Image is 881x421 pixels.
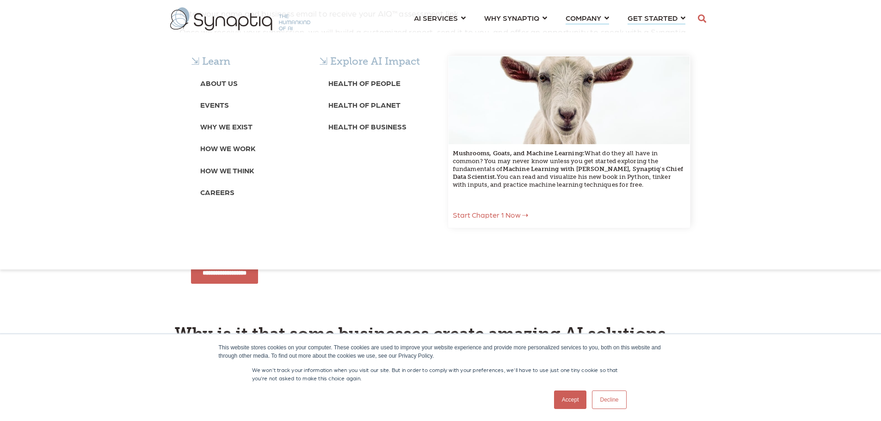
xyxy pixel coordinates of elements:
[175,323,671,365] strong: Why is it that some businesses create amazing AI solutions, while others struggle?
[219,343,663,360] div: This website stores cookies on your computer. These cookies are used to improve your website expe...
[170,7,310,31] img: synaptiq logo-2
[405,2,695,36] nav: menu
[484,9,547,26] a: WHY SYNAPTIQ
[484,12,539,24] span: WHY SYNAPTIQ
[628,12,678,24] span: GET STARTED
[414,12,458,24] span: AI SERVICES
[554,390,587,409] a: Accept
[414,9,466,26] a: AI SERVICES
[566,12,601,24] span: COMPANY
[566,9,609,26] a: COMPANY
[628,9,685,26] a: GET STARTED
[592,390,626,409] a: Decline
[252,366,629,382] p: We won't track your information when you visit our site. But in order to comply with your prefere...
